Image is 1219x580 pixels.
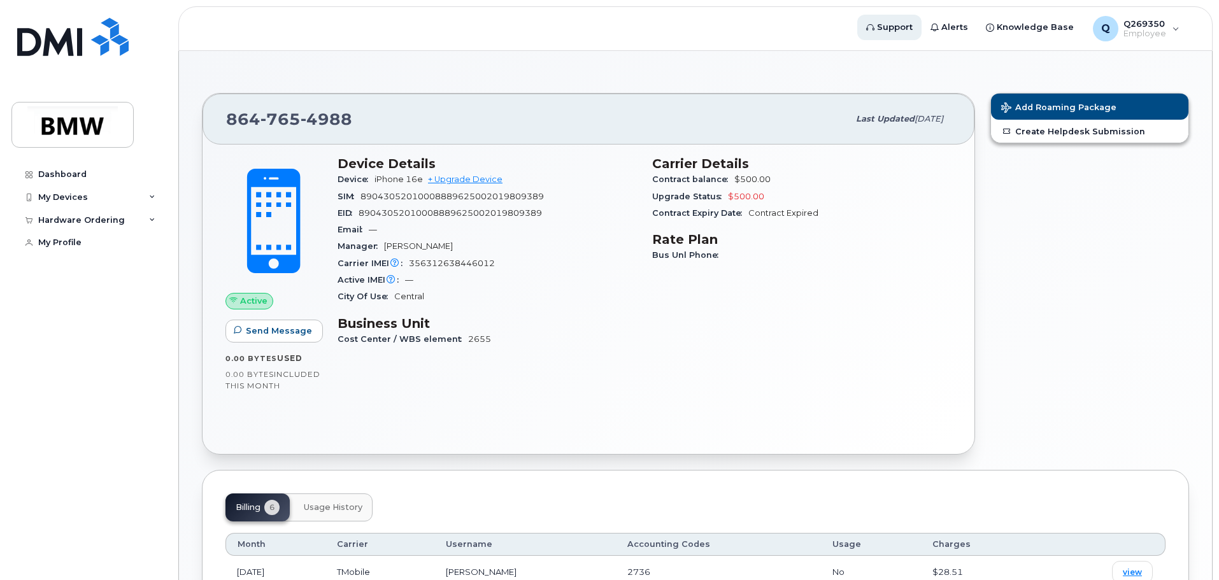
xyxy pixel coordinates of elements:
[338,258,409,268] span: Carrier IMEI
[991,94,1188,120] button: Add Roaming Package
[338,192,360,201] span: SIM
[428,174,503,184] a: + Upgrade Device
[932,566,1028,578] div: $28.51
[301,110,352,129] span: 4988
[359,208,542,218] span: 89043052010008889625002019809389
[338,225,369,234] span: Email
[915,114,943,124] span: [DATE]
[468,334,491,344] span: 2655
[409,258,495,268] span: 356312638446012
[434,533,616,556] th: Username
[277,353,303,363] span: used
[856,114,915,124] span: Last updated
[991,120,1188,143] a: Create Helpdesk Submission
[652,192,728,201] span: Upgrade Status
[652,174,734,184] span: Contract balance
[338,316,637,331] h3: Business Unit
[304,502,362,513] span: Usage History
[246,325,312,337] span: Send Message
[1123,567,1142,578] span: view
[338,292,394,301] span: City Of Use
[225,533,325,556] th: Month
[338,241,384,251] span: Manager
[652,250,725,260] span: Bus Unl Phone
[369,225,377,234] span: —
[821,533,921,556] th: Usage
[627,567,650,577] span: 2736
[374,174,423,184] span: iPhone 16e
[225,354,277,363] span: 0.00 Bytes
[921,533,1039,556] th: Charges
[394,292,424,301] span: Central
[260,110,301,129] span: 765
[616,533,821,556] th: Accounting Codes
[240,295,267,307] span: Active
[728,192,764,201] span: $500.00
[338,174,374,184] span: Device
[338,208,359,218] span: EID
[325,533,434,556] th: Carrier
[384,241,453,251] span: [PERSON_NAME]
[652,156,952,171] h3: Carrier Details
[338,275,405,285] span: Active IMEI
[748,208,818,218] span: Contract Expired
[734,174,771,184] span: $500.00
[226,110,352,129] span: 864
[338,156,637,171] h3: Device Details
[225,320,323,343] button: Send Message
[360,192,544,201] span: 89043052010008889625002019809389
[652,208,748,218] span: Contract Expiry Date
[1001,103,1116,115] span: Add Roaming Package
[1164,525,1209,570] iframe: Messenger Launcher
[652,232,952,247] h3: Rate Plan
[405,275,413,285] span: —
[225,370,274,379] span: 0.00 Bytes
[338,334,468,344] span: Cost Center / WBS element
